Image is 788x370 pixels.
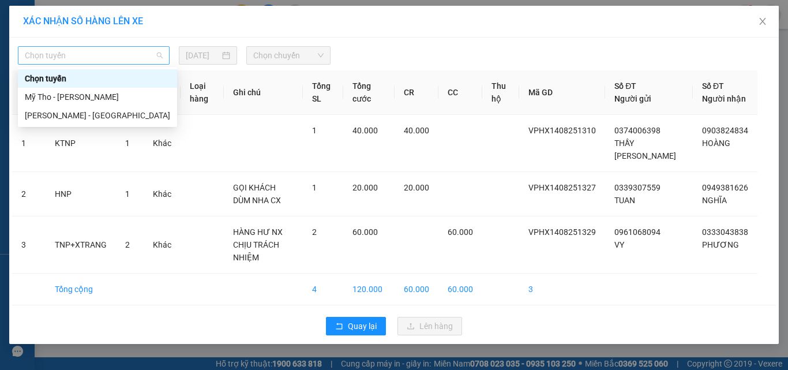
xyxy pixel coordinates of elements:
div: Mỹ Tho - Hồ Chí Minh [18,88,177,106]
span: rollback [335,322,343,331]
span: 40.000 [404,126,429,135]
span: Chọn tuyến [25,47,163,64]
span: Quay lại [348,320,377,332]
span: 40.000 [352,126,378,135]
span: 60.000 [352,227,378,237]
th: STT [12,70,46,115]
span: 0339307559 [614,183,661,192]
div: [PERSON_NAME] - [GEOGRAPHIC_DATA] [25,109,170,122]
div: Hồ Chí Minh - Mỹ Tho [18,106,177,125]
div: PHƯƠNG [99,24,192,38]
span: 20.000 [404,183,429,192]
span: Nhận: [99,11,126,23]
th: CC [438,70,482,115]
span: VPHX1408251327 [528,183,596,192]
span: HÀNG HƯ NX CHỊU TRÁCH NHIỆM [233,227,283,262]
span: 0333043838 [702,227,748,237]
span: Người gửi [614,94,651,103]
th: Tổng cước [343,70,395,115]
td: Tổng cộng [46,274,116,305]
th: Ghi chú [224,70,303,115]
span: 1 [312,126,317,135]
div: VY [10,24,91,38]
div: Chọn tuyến [18,69,177,88]
td: 60.000 [438,274,482,305]
span: Số ĐT [702,81,724,91]
th: Tổng SL [303,70,344,115]
span: XÁC NHẬN SỐ HÀNG LÊN XE [23,16,143,27]
td: 1 [12,115,46,172]
span: 0961068094 [614,227,661,237]
span: 2 [125,240,130,249]
span: TUAN [614,196,635,205]
td: Khác [144,115,181,172]
input: 14/08/2025 [186,49,219,62]
span: close [758,17,767,26]
td: 3 [12,216,46,274]
span: HOÀNG [702,139,730,148]
span: 0949381626 [702,183,748,192]
td: HNP [46,172,116,216]
span: Chọn chuyến [253,47,324,64]
span: 20.000 [352,183,378,192]
td: KTNP [46,115,116,172]
span: Người nhận [702,94,746,103]
span: VY [614,240,624,249]
span: 1 [312,183,317,192]
span: Số ĐT [614,81,636,91]
div: Cây Xăng [99,10,192,24]
div: Mỹ Tho - [PERSON_NAME] [25,91,170,103]
th: Thu hộ [482,70,519,115]
td: TNP+XTRANG [46,216,116,274]
span: THẦY [PERSON_NAME] [614,139,676,160]
th: CR [395,70,438,115]
button: rollbackQuay lại [326,317,386,335]
div: Hội Xuân [10,10,91,24]
span: Gửi: [10,11,28,23]
th: Mã GD [519,70,605,115]
span: 0903824834 [702,126,748,135]
span: NGHĨA [702,196,727,205]
td: 4 [303,274,344,305]
td: 3 [519,274,605,305]
span: Chưa cước : [97,61,122,88]
div: Chọn tuyến [25,72,170,85]
td: Khác [144,172,181,216]
span: 0374006398 [614,126,661,135]
th: Loại hàng [181,70,224,115]
span: PHƯƠNG [702,240,739,249]
td: 60.000 [395,274,438,305]
td: Khác [144,216,181,274]
span: 2 [312,227,317,237]
span: VPHX1408251329 [528,227,596,237]
div: 0333043838 [99,38,192,54]
td: 120.000 [343,274,395,305]
span: 60.000 [448,227,473,237]
span: 1 [125,189,130,199]
span: VPHX1408251310 [528,126,596,135]
span: GỌI KHÁCH DÙM NHA CX [233,183,281,205]
button: Close [746,6,779,38]
div: 60.000 [97,61,193,89]
span: 1 [125,139,130,148]
div: 0961068094 [10,38,91,54]
td: 2 [12,172,46,216]
button: uploadLên hàng [397,317,462,335]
